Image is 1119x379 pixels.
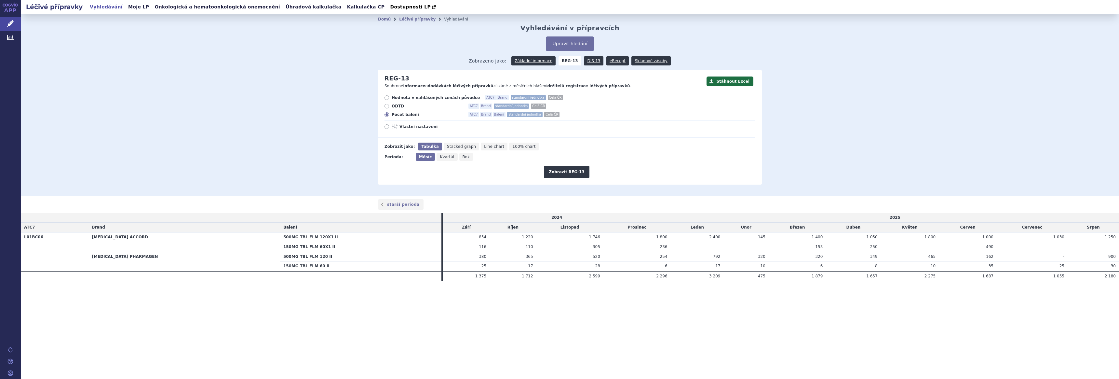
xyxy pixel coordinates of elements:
a: Moje LP [126,3,151,11]
span: - [1063,254,1064,259]
span: 1 400 [812,235,823,239]
span: Brand [496,95,509,100]
span: 145 [758,235,765,239]
span: standardní jednotka [494,104,529,109]
a: Úhradová kalkulačka [284,3,344,11]
span: 17 [715,264,720,268]
td: Duben [826,223,881,232]
span: Kvartál [440,155,454,159]
a: DIS-13 [584,56,603,65]
a: Léčivé přípravky [399,17,436,21]
span: 25 [1059,264,1064,268]
a: Onkologická a hematoonkologická onemocnění [153,3,282,11]
span: Počet balení [392,112,463,117]
strong: REG-13 [559,56,581,65]
th: L01BC06 [21,232,88,271]
span: 465 [928,254,936,259]
span: 1 055 [1053,274,1064,278]
span: Line chart [484,144,504,149]
th: 150MG TBL FLM 60 II [280,261,441,271]
span: - [1114,245,1116,249]
td: Září [443,223,490,232]
span: 100% chart [512,144,535,149]
p: Souhrnné o získáné z měsíčních hlášení . [384,83,703,89]
span: 854 [479,235,486,239]
span: Balení [283,225,297,230]
span: ATC7 [24,225,35,230]
span: ATC7 [468,104,479,109]
strong: informace [403,84,425,88]
span: standardní jednotka [511,95,546,100]
span: 2 599 [589,274,600,278]
span: Celá ČR [531,104,546,109]
span: Brand [480,112,492,117]
span: 162 [986,254,993,259]
span: - [719,245,720,249]
span: - [1063,245,1064,249]
td: 2025 [671,213,1119,222]
span: Vlastní nastavení [399,124,471,129]
span: 380 [479,254,486,259]
span: 305 [593,245,600,249]
span: Brand [92,225,105,230]
strong: držitelů registrace léčivých přípravků [547,84,630,88]
td: Listopad [536,223,603,232]
th: [MEDICAL_DATA] PHARMAGEN [88,252,280,271]
span: 475 [758,274,765,278]
span: Hodnota v nahlášených cenách původce [392,95,480,100]
span: ATC7 [468,112,479,117]
button: Zobrazit REG-13 [544,166,589,178]
span: 30 [1111,264,1116,268]
a: Základní informace [511,56,556,65]
a: eRecept [606,56,629,65]
span: Rok [463,155,470,159]
span: 900 [1108,254,1116,259]
td: Srpen [1068,223,1119,232]
h2: Léčivé přípravky [21,2,88,11]
span: Měsíc [419,155,432,159]
span: Celá ČR [548,95,563,100]
span: Balení [493,112,506,117]
td: Červenec [997,223,1068,232]
span: 320 [815,254,823,259]
span: 10 [931,264,936,268]
span: - [764,245,765,249]
a: starší perioda [378,199,424,210]
a: Dostupnosti LP [388,3,439,12]
td: Březen [769,223,826,232]
span: 1 879 [812,274,823,278]
th: 500MG TBL FLM 120X1 II [280,232,441,242]
td: 2024 [443,213,671,222]
th: 500MG TBL FLM 120 II [280,252,441,261]
span: 520 [593,254,600,259]
td: Červen [939,223,997,232]
span: Zobrazeno jako: [469,56,506,65]
span: 17 [528,264,533,268]
td: Leden [671,223,723,232]
span: ODTD [392,104,463,109]
span: 6 [665,264,667,268]
th: [MEDICAL_DATA] ACCORD [88,232,280,252]
span: standardní jednotka [507,112,542,117]
span: 8 [875,264,878,268]
span: 236 [660,245,667,249]
span: Tabulka [421,144,438,149]
span: 254 [660,254,667,259]
strong: dodávkách léčivých přípravků [428,84,493,88]
a: Kalkulačka CP [345,3,387,11]
span: 153 [815,245,823,249]
span: 490 [986,245,993,249]
span: 1 375 [475,274,486,278]
span: 2 275 [924,274,936,278]
span: 320 [758,254,765,259]
span: 6 [820,264,823,268]
span: 349 [870,254,878,259]
span: 35 [989,264,993,268]
span: 792 [713,254,721,259]
span: 2 180 [1105,274,1116,278]
span: 1 250 [1105,235,1116,239]
span: 28 [595,264,600,268]
span: 1 746 [589,235,600,239]
td: Prosinec [603,223,671,232]
a: Vyhledávání [88,3,125,11]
